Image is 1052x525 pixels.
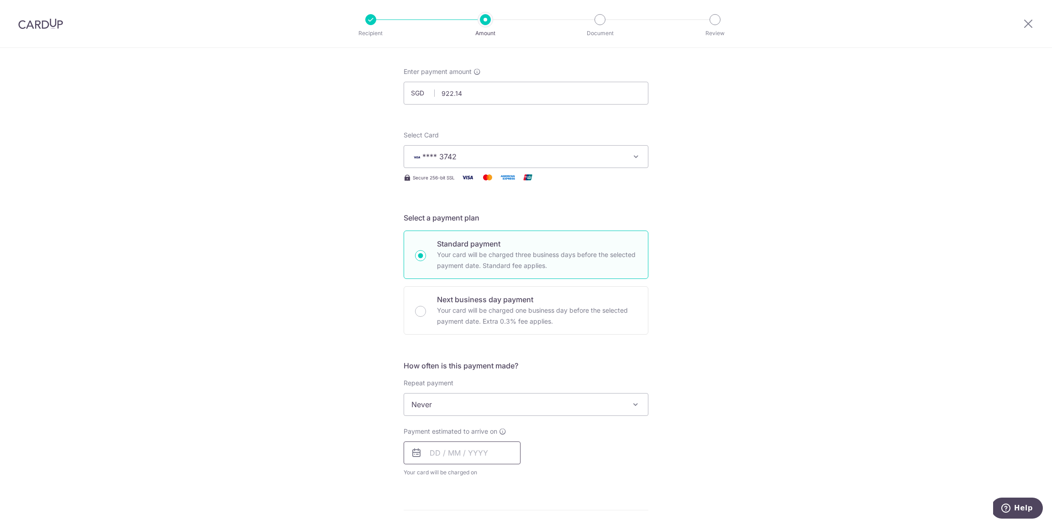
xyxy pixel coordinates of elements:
[404,67,472,76] span: Enter payment amount
[437,249,637,271] p: Your card will be charged three business days before the selected payment date. Standard fee appl...
[18,18,63,29] img: CardUp
[411,89,435,98] span: SGD
[993,498,1043,520] iframe: Opens a widget where you can find more information
[337,29,405,38] p: Recipient
[437,305,637,327] p: Your card will be charged one business day before the selected payment date. Extra 0.3% fee applies.
[519,172,537,183] img: Union Pay
[681,29,749,38] p: Review
[404,393,648,416] span: Never
[404,82,648,105] input: 0.00
[411,154,422,160] img: VISA
[404,427,497,436] span: Payment estimated to arrive on
[404,131,439,139] span: translation missing: en.payables.payment_networks.credit_card.summary.labels.select_card
[404,468,521,477] span: Your card will be charged on
[479,172,497,183] img: Mastercard
[437,238,637,249] p: Standard payment
[452,29,519,38] p: Amount
[458,172,477,183] img: Visa
[499,172,517,183] img: American Express
[404,360,648,371] h5: How often is this payment made?
[413,174,455,181] span: Secure 256-bit SSL
[404,394,648,415] span: Never
[404,378,453,388] label: Repeat payment
[404,441,521,464] input: DD / MM / YYYY
[437,294,637,305] p: Next business day payment
[566,29,634,38] p: Document
[404,212,648,223] h5: Select a payment plan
